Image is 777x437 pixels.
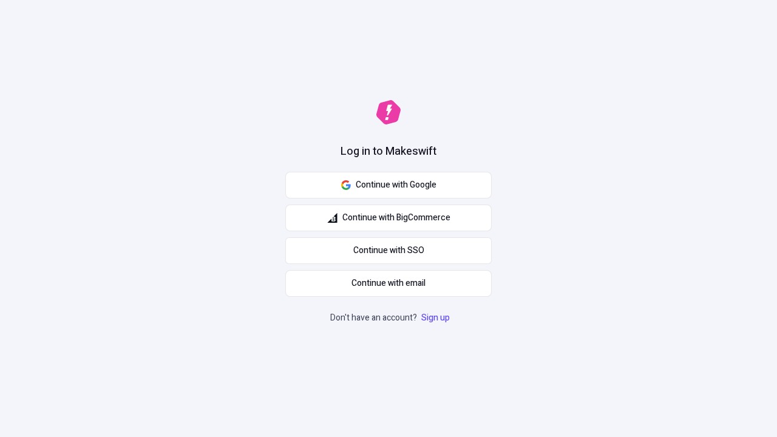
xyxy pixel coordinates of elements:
span: Continue with Google [356,178,436,192]
h1: Log in to Makeswift [341,144,436,160]
span: Continue with email [351,277,426,290]
button: Continue with email [285,270,492,297]
a: Sign up [419,311,452,324]
a: Continue with SSO [285,237,492,264]
p: Don't have an account? [330,311,452,325]
button: Continue with BigCommerce [285,205,492,231]
button: Continue with Google [285,172,492,198]
span: Continue with BigCommerce [342,211,450,225]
